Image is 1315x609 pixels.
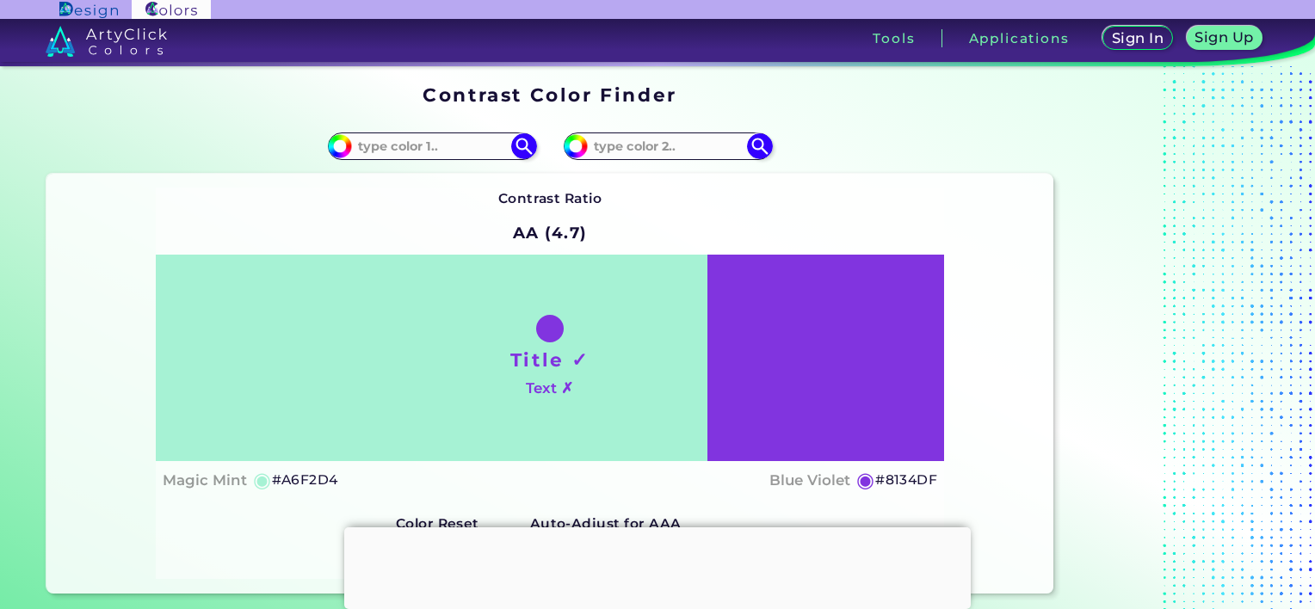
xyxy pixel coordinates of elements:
[969,32,1070,45] h3: Applications
[1102,26,1173,50] a: Sign In
[1112,31,1164,45] h5: Sign In
[511,133,537,159] img: icon search
[498,190,602,206] strong: Contrast Ratio
[588,134,748,157] input: type color 2..
[1187,26,1263,50] a: Sign Up
[46,26,167,57] img: logo_artyclick_colors_white.svg
[344,527,971,605] iframe: Advertisement
[352,134,512,157] input: type color 1..
[526,376,573,401] h4: Text ✗
[875,469,937,491] h5: #8134DF
[873,32,915,45] h3: Tools
[530,515,682,532] strong: Auto-Adjust for AAA
[769,468,850,493] h4: Blue Violet
[856,470,875,490] h5: ◉
[163,468,247,493] h4: Magic Mint
[747,133,773,159] img: icon search
[59,2,117,18] img: ArtyClick Design logo
[396,515,479,532] strong: Color Reset
[253,470,272,490] h5: ◉
[1195,30,1253,44] h5: Sign Up
[510,347,590,372] h1: Title ✓
[505,213,596,251] h2: AA (4.7)
[272,469,338,491] h5: #A6F2D4
[423,82,676,108] h1: Contrast Color Finder
[1060,78,1275,600] iframe: Advertisement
